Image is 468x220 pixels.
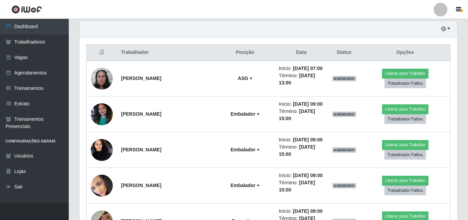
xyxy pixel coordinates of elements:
strong: [PERSON_NAME] [121,183,161,188]
li: Início: [279,208,324,215]
strong: ASG + [238,76,252,81]
th: Trabalhador [117,45,216,61]
li: Término: [279,143,324,158]
span: AGENDADO [332,112,356,117]
img: 1753109368650.jpeg [91,173,113,197]
time: [DATE] 09:00 [293,101,323,107]
button: Liberar para Trabalho [382,104,428,114]
time: [DATE] 07:00 [293,66,323,71]
li: Término: [279,108,324,122]
img: 1732654332869.jpeg [91,100,113,129]
strong: Embalador + [231,147,260,152]
img: 1722731641608.jpeg [91,135,113,164]
button: Liberar para Trabalho [382,140,428,150]
strong: [PERSON_NAME] [121,111,161,117]
li: Início: [279,172,324,179]
strong: [PERSON_NAME] [121,147,161,152]
th: Posição [216,45,275,61]
li: Término: [279,72,324,86]
li: Início: [279,65,324,72]
time: [DATE] 09:00 [293,208,323,214]
time: [DATE] 09:00 [293,173,323,178]
span: AGENDADO [332,147,356,153]
button: Liberar para Trabalho [382,69,428,78]
strong: Embalador + [231,111,260,117]
button: Trabalhador Faltou [384,150,426,160]
time: [DATE] 09:00 [293,137,323,142]
strong: [PERSON_NAME] [121,76,161,81]
span: AGENDADO [332,183,356,188]
th: Opções [360,45,450,61]
li: Início: [279,101,324,108]
img: CoreUI Logo [11,5,42,14]
img: 1752939456534.jpeg [91,64,113,93]
li: Início: [279,136,324,143]
button: Trabalhador Faltou [384,186,426,195]
button: Trabalhador Faltou [384,79,426,88]
li: Término: [279,179,324,194]
span: AGENDADO [332,76,356,81]
th: Status [328,45,360,61]
button: Trabalhador Faltou [384,114,426,124]
strong: Embalador + [231,183,260,188]
th: Data [275,45,328,61]
button: Liberar para Trabalho [382,176,428,185]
